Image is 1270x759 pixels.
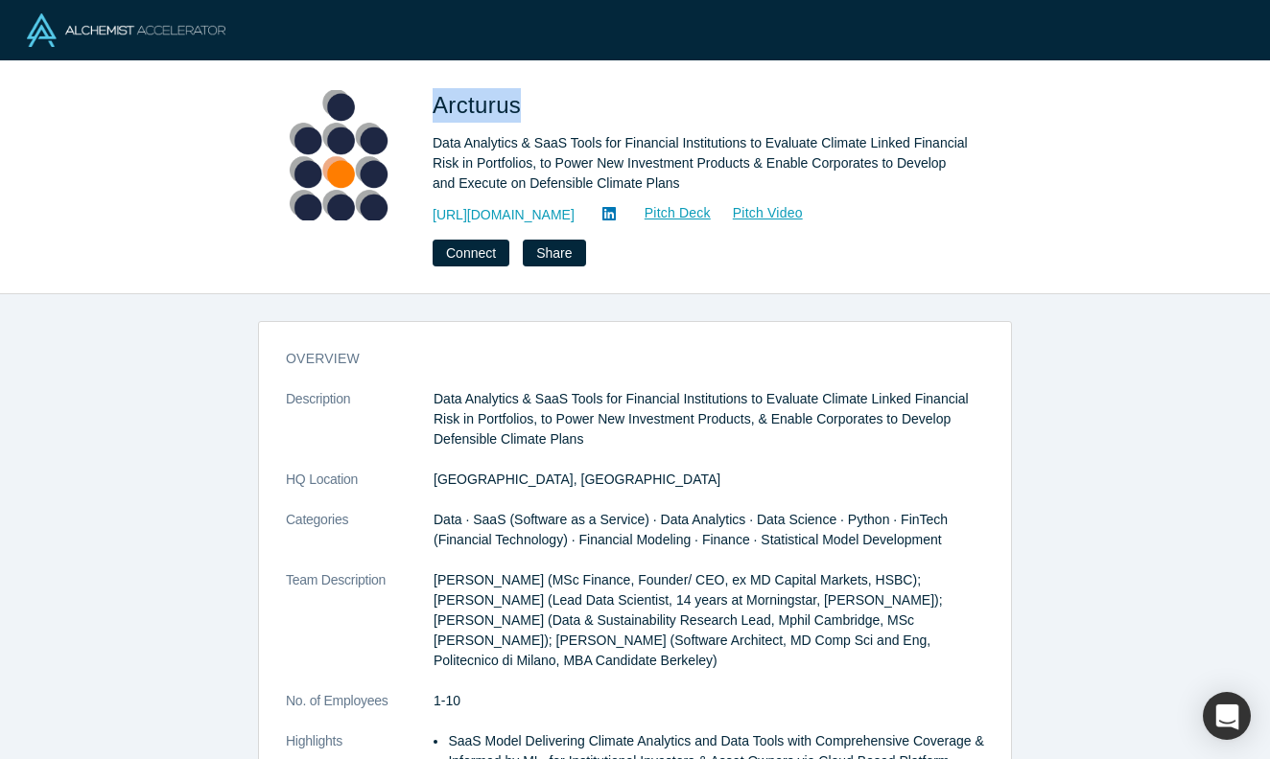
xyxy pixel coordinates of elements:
[286,470,434,510] dt: HQ Location
[712,202,804,224] a: Pitch Video
[434,691,984,711] dd: 1-10
[271,88,406,222] img: Arcturus's Logo
[433,92,528,118] span: Arcturus
[623,202,712,224] a: Pitch Deck
[286,570,434,691] dt: Team Description
[434,470,984,490] dd: [GEOGRAPHIC_DATA], [GEOGRAPHIC_DATA]
[433,133,970,194] div: Data Analytics & SaaS Tools for Financial Institutions to Evaluate Climate Linked Financial Risk ...
[434,570,984,671] p: [PERSON_NAME] (MSc Finance, Founder/ CEO, ex MD Capital Markets, HSBC); [PERSON_NAME] (Lead Data ...
[286,510,434,570] dt: Categories
[286,691,434,731] dt: No. of Employees
[434,389,984,449] p: Data Analytics & SaaS Tools for Financial Institutions to Evaluate Climate Linked Financial Risk ...
[523,240,585,266] button: Share
[433,240,509,266] button: Connect
[286,389,434,470] dt: Description
[433,205,575,225] a: [URL][DOMAIN_NAME]
[27,13,225,47] img: Alchemist Logo
[286,349,957,369] h3: overview
[434,512,948,547] span: Data · SaaS (Software as a Service) · Data Analytics · Data Science · Python · FinTech (Financial...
